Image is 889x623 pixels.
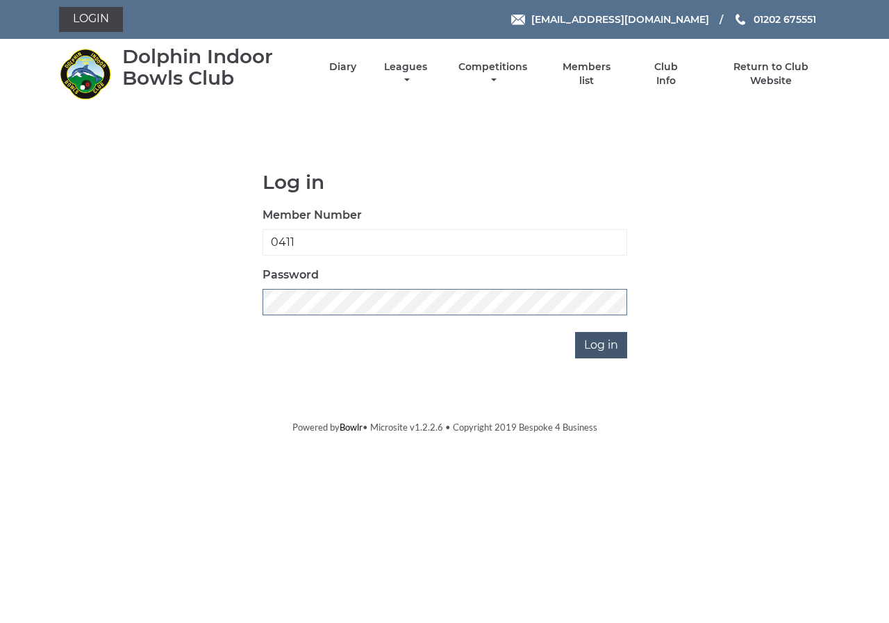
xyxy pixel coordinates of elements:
[455,60,531,88] a: Competitions
[381,60,431,88] a: Leagues
[292,422,597,433] span: Powered by • Microsite v1.2.2.6 • Copyright 2019 Bespoke 4 Business
[713,60,830,88] a: Return to Club Website
[122,46,305,89] div: Dolphin Indoor Bowls Club
[575,332,627,358] input: Log in
[340,422,363,433] a: Bowlr
[736,14,745,25] img: Phone us
[263,207,362,224] label: Member Number
[511,12,709,27] a: Email [EMAIL_ADDRESS][DOMAIN_NAME]
[59,48,111,100] img: Dolphin Indoor Bowls Club
[754,13,816,26] span: 01202 675551
[555,60,619,88] a: Members list
[643,60,688,88] a: Club Info
[329,60,356,74] a: Diary
[263,172,627,193] h1: Log in
[733,12,816,27] a: Phone us 01202 675551
[511,15,525,25] img: Email
[263,267,319,283] label: Password
[59,7,123,32] a: Login
[531,13,709,26] span: [EMAIL_ADDRESS][DOMAIN_NAME]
